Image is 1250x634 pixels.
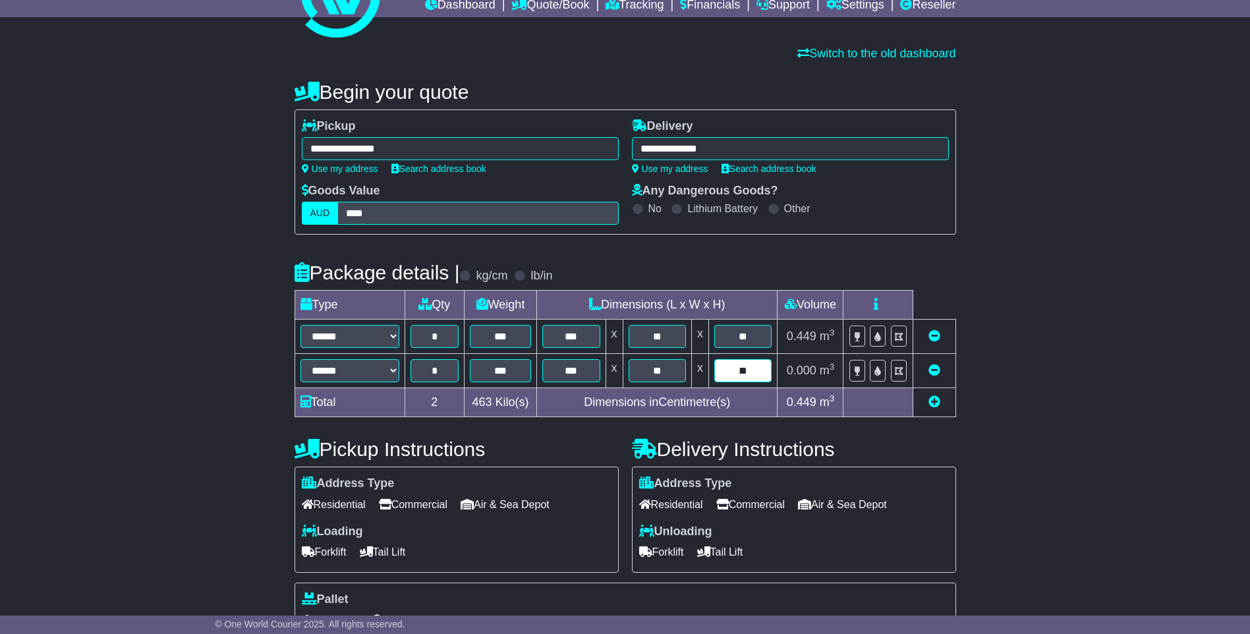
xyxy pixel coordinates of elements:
[302,610,358,630] span: Stackable
[295,81,956,103] h4: Begin your quote
[778,291,843,320] td: Volume
[798,494,887,515] span: Air & Sea Depot
[697,542,743,562] span: Tail Lift
[302,494,366,515] span: Residential
[302,202,339,225] label: AUD
[302,525,363,539] label: Loading
[302,119,356,134] label: Pickup
[360,542,406,562] span: Tail Lift
[302,542,347,562] span: Forklift
[405,291,465,320] td: Qty
[648,202,662,215] label: No
[830,328,835,337] sup: 3
[639,525,712,539] label: Unloading
[716,494,785,515] span: Commercial
[302,592,349,607] label: Pallet
[372,610,451,630] span: Non Stackable
[632,184,778,198] label: Any Dangerous Goods?
[928,364,940,377] a: Remove this item
[830,393,835,403] sup: 3
[476,269,507,283] label: kg/cm
[461,494,550,515] span: Air & Sea Depot
[830,362,835,372] sup: 3
[295,291,405,320] td: Type
[639,494,703,515] span: Residential
[472,395,492,409] span: 463
[928,330,940,343] a: Remove this item
[295,438,619,460] h4: Pickup Instructions
[797,47,955,60] a: Switch to the old dashboard
[632,438,956,460] h4: Delivery Instructions
[530,269,552,283] label: lb/in
[302,184,380,198] label: Goods Value
[632,119,693,134] label: Delivery
[295,388,405,417] td: Total
[784,202,810,215] label: Other
[606,354,623,388] td: x
[928,395,940,409] a: Add new item
[465,291,537,320] td: Weight
[691,320,708,354] td: x
[465,388,537,417] td: Kilo(s)
[537,291,778,320] td: Dimensions (L x W x H)
[787,364,816,377] span: 0.000
[787,395,816,409] span: 0.449
[722,163,816,174] a: Search address book
[379,494,447,515] span: Commercial
[787,330,816,343] span: 0.449
[639,542,684,562] span: Forklift
[302,163,378,174] a: Use my address
[820,330,835,343] span: m
[537,388,778,417] td: Dimensions in Centimetre(s)
[820,364,835,377] span: m
[295,262,460,283] h4: Package details |
[687,202,758,215] label: Lithium Battery
[606,320,623,354] td: x
[820,395,835,409] span: m
[691,354,708,388] td: x
[215,619,405,629] span: © One World Courier 2025. All rights reserved.
[405,388,465,417] td: 2
[302,476,395,491] label: Address Type
[632,163,708,174] a: Use my address
[391,163,486,174] a: Search address book
[639,476,732,491] label: Address Type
